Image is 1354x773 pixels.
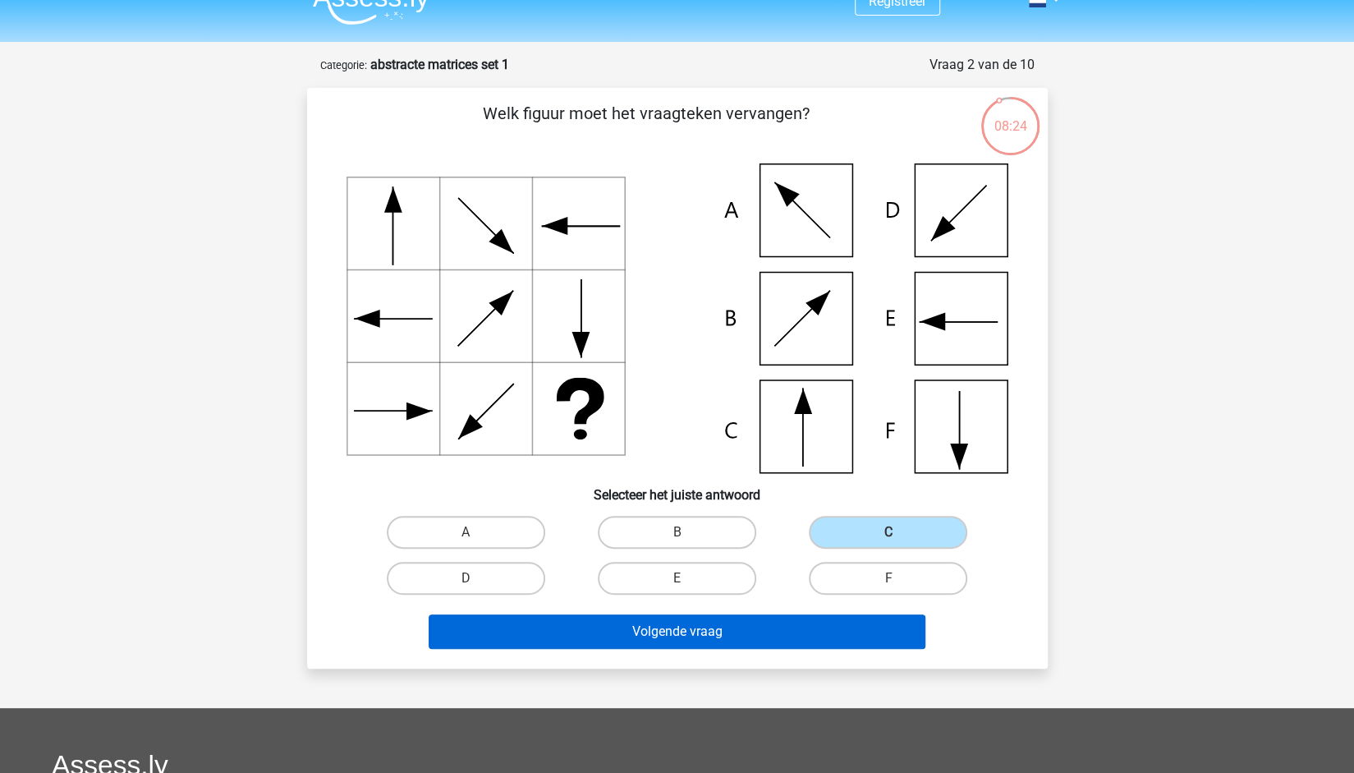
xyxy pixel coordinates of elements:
p: Welk figuur moet het vraagteken vervangen? [333,101,960,150]
label: F [809,562,967,595]
small: Categorie: [320,59,367,71]
label: A [387,516,545,549]
label: E [598,562,756,595]
button: Volgende vraag [429,614,925,649]
strong: abstracte matrices set 1 [370,57,509,72]
h6: Selecteer het juiste antwoord [333,474,1021,503]
div: 08:24 [980,95,1041,136]
label: D [387,562,545,595]
div: Vraag 2 van de 10 [929,55,1035,75]
label: C [809,516,967,549]
label: B [598,516,756,549]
